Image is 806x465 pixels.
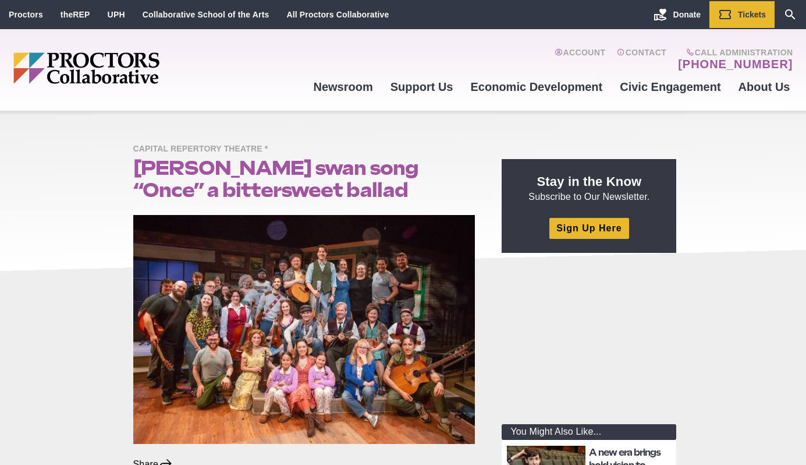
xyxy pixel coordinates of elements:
a: UPH [108,10,125,19]
p: Subscribe to Our Newsletter. [516,173,662,203]
span: Tickets [738,10,766,19]
a: Civic Engagement [611,71,729,103]
iframe: Advertisement [502,267,676,413]
a: Account [555,48,605,71]
span: Capital Repertory Theatre * [133,142,274,157]
a: About Us [730,71,799,103]
strong: Stay in the Know [537,174,642,189]
a: All Proctors Collaborative [286,10,389,19]
span: Donate [673,10,701,19]
a: Sign Up Here [549,218,629,238]
a: Support Us [382,71,462,103]
a: Economic Development [462,71,612,103]
a: Search [775,1,806,28]
a: Donate [645,1,709,28]
a: Collaborative School of the Arts [143,10,269,19]
a: [PHONE_NUMBER] [678,57,793,71]
a: Proctors [9,10,43,19]
a: theREP [61,10,90,19]
div: You Might Also Like... [502,424,676,440]
a: Contact [617,48,666,71]
h1: [PERSON_NAME] swan song “Once” a bittersweet ballad [133,157,475,201]
img: Proctors logo [13,52,249,84]
span: Call Administration [674,48,793,57]
a: Tickets [709,1,775,28]
a: Capital Repertory Theatre * [133,143,274,153]
a: Newsroom [304,71,381,103]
